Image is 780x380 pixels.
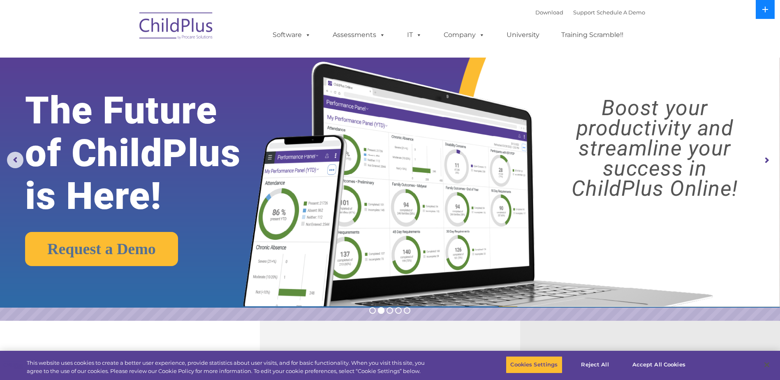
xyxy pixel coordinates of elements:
[553,27,632,43] a: Training Scramble!!
[324,27,393,43] a: Assessments
[758,356,776,374] button: Close
[506,356,562,373] button: Cookies Settings
[264,27,319,43] a: Software
[628,356,690,373] button: Accept All Cookies
[114,54,139,60] span: Last name
[399,27,430,43] a: IT
[535,9,563,16] a: Download
[25,89,274,218] rs-layer: The Future of ChildPlus is Here!
[25,232,178,266] a: Request a Demo
[27,359,429,375] div: This website uses cookies to create a better user experience, provide statistics about user visit...
[114,88,149,94] span: Phone number
[569,356,621,373] button: Reject All
[498,27,548,43] a: University
[597,9,645,16] a: Schedule A Demo
[573,9,595,16] a: Support
[135,7,218,48] img: ChildPlus by Procare Solutions
[435,27,493,43] a: Company
[535,9,645,16] font: |
[539,98,771,199] rs-layer: Boost your productivity and streamline your success in ChildPlus Online!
